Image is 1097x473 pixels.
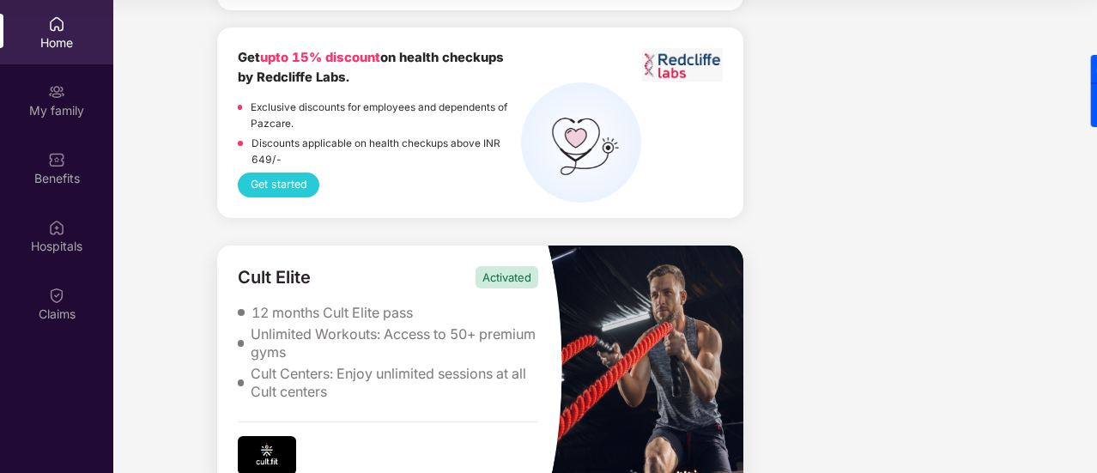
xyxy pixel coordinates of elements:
img: svg+xml;base64,PHN2ZyBpZD0iQ2xhaW0iIHhtbG5zPSJodHRwOi8vd3d3LnczLm9yZy8yMDAwL3N2ZyIgd2lkdGg9IjIwIi... [48,287,65,304]
div: Unlimited Workouts: Access to 50+ premium gyms [251,325,538,361]
p: Discounts applicable on health checkups above INR 649/- [252,136,521,167]
img: health%20check%20(1).png [521,82,641,203]
b: Get on health checkups by Redcliffe Labs. [238,50,504,85]
div: Cult Elite [238,267,311,288]
span: upto 15% discount [260,50,380,65]
div: Activated [476,266,538,288]
img: svg+xml;base64,PHN2ZyBpZD0iSG9zcGl0YWxzIiB4bWxucz0iaHR0cDovL3d3dy53My5vcmcvMjAwMC9zdmciIHdpZHRoPS... [48,219,65,236]
div: Cult Centers: Enjoy unlimited sessions at all Cult centers [251,365,539,401]
img: svg+xml;base64,PHN2ZyB3aWR0aD0iMjAiIGhlaWdodD0iMjAiIHZpZXdCb3g9IjAgMCAyMCAyMCIgZmlsbD0ibm9uZSIgeG... [48,83,65,100]
img: svg+xml;base64,PHN2ZyBpZD0iQmVuZWZpdHMiIHhtbG5zPSJodHRwOi8vd3d3LnczLm9yZy8yMDAwL3N2ZyIgd2lkdGg9Ij... [48,151,65,168]
img: svg+xml;base64,PHN2ZyBpZD0iSG9tZSIgeG1sbnM9Imh0dHA6Ly93d3cudzMub3JnLzIwMDAvc3ZnIiB3aWR0aD0iMjAiIG... [48,15,65,33]
div: 12 months Cult Elite pass [252,304,413,322]
img: Screenshot%202023-06-01%20at%2011.51.45%20AM.png [642,48,723,82]
button: Get started [238,173,319,197]
p: Exclusive discounts for employees and dependents of Pazcare. [251,100,520,131]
